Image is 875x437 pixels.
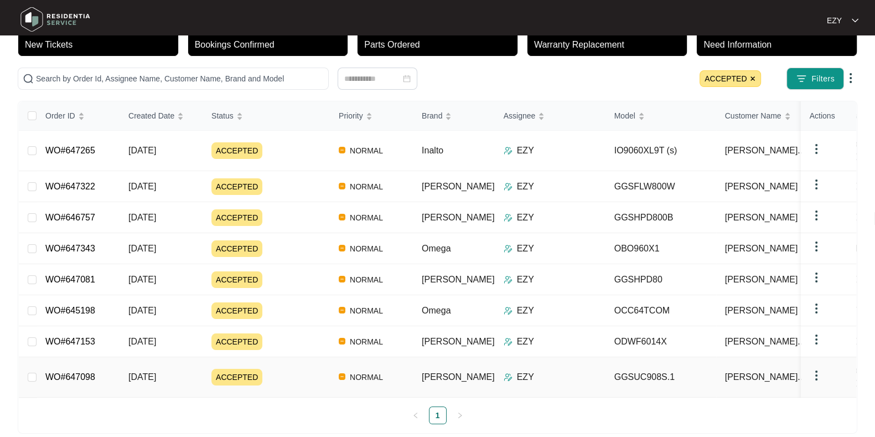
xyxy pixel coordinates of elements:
img: Assigner Icon [504,146,512,155]
th: Brand [413,101,495,131]
span: Customer Name [725,110,781,122]
a: WO#647265 [45,146,95,155]
span: ACCEPTED [211,209,262,226]
th: Model [605,101,716,131]
span: [PERSON_NAME] [422,182,495,191]
th: Assignee [495,101,605,131]
span: Status [211,110,234,122]
a: WO#647322 [45,182,95,191]
button: left [407,407,424,424]
img: Assigner Icon [504,306,512,315]
span: [PERSON_NAME] [725,273,798,286]
img: dropdown arrow [852,18,858,23]
p: EZY [517,242,534,255]
img: dropdown arrow [810,271,823,284]
span: [DATE] [128,337,156,346]
span: [PERSON_NAME]... [725,144,805,157]
span: ACCEPTED [211,178,262,195]
span: [PERSON_NAME] [422,337,495,346]
img: search-icon [23,73,34,84]
span: NORMAL [345,144,387,157]
img: Vercel Logo [339,214,345,220]
span: [PERSON_NAME] [725,180,798,193]
th: Created Date [120,101,203,131]
img: dropdown arrow [810,209,823,222]
p: EZY [827,15,842,26]
p: Need Information [703,38,857,52]
span: NORMAL [345,242,387,255]
span: NORMAL [345,180,387,193]
img: Assigner Icon [504,182,512,191]
td: GGSUC908S.1 [605,357,716,398]
span: [DATE] [128,244,156,253]
span: Model [614,110,635,122]
p: EZY [517,180,534,193]
input: Search by Order Id, Assignee Name, Customer Name, Brand and Model [36,73,324,85]
a: WO#647153 [45,337,95,346]
li: Previous Page [407,407,424,424]
span: ACCEPTED [211,271,262,288]
th: Status [203,101,330,131]
td: GGSHPD800B [605,202,716,233]
img: Assigner Icon [504,244,512,253]
p: EZY [517,273,534,286]
button: right [451,407,469,424]
span: [DATE] [128,213,156,222]
span: Omega [422,306,451,315]
li: 1 [429,407,447,424]
span: [DATE] [128,182,156,191]
img: dropdown arrow [810,178,823,191]
th: Customer Name [716,101,827,131]
img: Vercel Logo [339,276,345,282]
span: NORMAL [345,273,387,286]
p: Warranty Replacement [534,38,687,52]
span: Created Date [128,110,174,122]
a: WO#647098 [45,372,95,382]
p: EZY [517,144,534,157]
p: Parts Ordered [364,38,517,52]
img: Assigner Icon [504,337,512,346]
span: Inalto [422,146,443,155]
span: [PERSON_NAME] [725,304,798,317]
p: EZY [517,335,534,348]
td: OCC64TCOM [605,295,716,326]
span: [PERSON_NAME]... [725,371,805,384]
td: IO9060XL9T (s) [605,131,716,171]
span: ACCEPTED [211,240,262,257]
th: Order ID [37,101,120,131]
img: Assigner Icon [504,275,512,284]
span: [DATE] [128,372,156,382]
span: ACCEPTED [211,333,262,350]
span: [PERSON_NAME] [422,213,495,222]
img: Vercel Logo [339,307,345,313]
span: ACCEPTED [211,302,262,319]
span: Omega [422,244,451,253]
img: filter icon [796,73,807,84]
img: Assigner Icon [504,213,512,222]
span: Order ID [45,110,75,122]
span: [PERSON_NAME] [725,211,798,224]
a: WO#647081 [45,275,95,284]
img: Vercel Logo [339,373,345,380]
td: ODWF6014X [605,326,716,357]
span: [PERSON_NAME]... [725,335,805,348]
span: Priority [339,110,363,122]
span: [PERSON_NAME] [422,275,495,284]
p: EZY [517,304,534,317]
a: WO#645198 [45,306,95,315]
img: dropdown arrow [810,240,823,253]
a: WO#647343 [45,244,95,253]
td: OBO960X1 [605,233,716,264]
a: WO#646757 [45,213,95,222]
img: dropdown arrow [810,302,823,315]
span: right [457,412,463,419]
th: Priority [330,101,413,131]
img: residentia service logo [17,3,94,36]
p: EZY [517,371,534,384]
span: NORMAL [345,371,387,384]
img: dropdown arrow [810,333,823,346]
a: 1 [429,407,446,424]
img: Vercel Logo [339,147,345,153]
span: [PERSON_NAME] [422,372,495,382]
span: [DATE] [128,146,156,155]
